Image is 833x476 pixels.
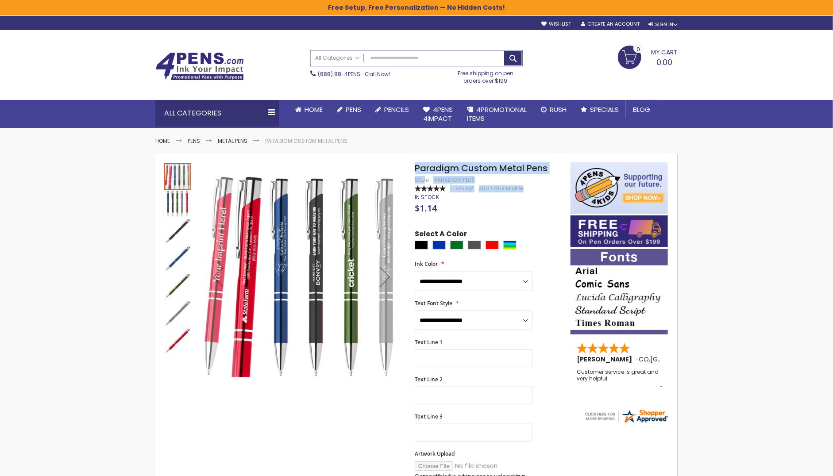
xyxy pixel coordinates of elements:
div: Paradigm Plus [435,177,475,184]
a: Add Your Review [479,185,524,192]
span: 4PROMOTIONAL ITEMS [467,105,527,123]
span: 0 [636,45,640,54]
span: Text Line 3 [415,413,443,420]
img: 4pens 4 kids [571,162,668,214]
img: Paradigm Custom Metal Pens [164,328,191,354]
div: Customer service is great and very helpful [577,369,663,388]
a: Specials [574,100,626,119]
span: Paradigm Custom Metal Pens [415,162,548,174]
div: Blue [432,241,446,250]
span: 1 [451,185,453,192]
img: 4Pens Custom Pens and Promotional Products [155,52,244,81]
div: Sign In [648,21,678,28]
div: Paradigm Custom Metal Pens [164,272,192,299]
a: Blog [626,100,657,119]
a: 4PROMOTIONALITEMS [460,100,534,129]
img: font-personalization-examples [571,249,668,334]
strong: SKU [415,176,431,184]
span: Specials [590,105,619,114]
a: Rush [534,100,574,119]
span: Review [455,185,473,192]
span: Pens [346,105,361,114]
span: Rush [550,105,567,114]
a: Home [155,137,170,145]
div: 100% [415,185,446,192]
div: Paradigm Custom Metal Pens [164,299,192,327]
a: 1 Review [451,185,474,192]
img: Paradigm Custom Metal Pens [164,273,191,299]
span: Ink Color [415,260,438,268]
span: [GEOGRAPHIC_DATA] [650,355,715,364]
div: Red [486,241,499,250]
a: Pens [330,100,368,119]
span: - Call Now! [318,70,390,78]
a: All Categories [311,50,364,65]
a: (888) 88-4PENS [318,70,360,78]
img: Paradigm Custom Metal Pens [164,191,191,217]
span: Text Font Style [415,299,452,307]
span: CO [639,355,649,364]
div: Paradigm Custom Metal Pens [164,245,192,272]
div: Paradigm Custom Metal Pens [164,217,192,245]
span: Pencils [384,105,409,114]
a: Wishlist [541,21,571,27]
div: Black [415,241,428,250]
div: Next [367,162,403,392]
a: Pencils [368,100,416,119]
span: Text Line 1 [415,338,443,346]
a: Home [288,100,330,119]
span: $1.14 [415,202,437,214]
img: Paradigm Custom Metal Pens [164,300,191,327]
span: Text Line 2 [415,376,443,383]
img: Paradigm Custom Metal Pens [164,218,191,245]
a: Create an Account [581,21,640,27]
span: Blog [633,105,650,114]
img: Paradigm Plus Custom Metal Pens [201,175,403,377]
a: Metal Pens [218,137,247,145]
a: Pens [188,137,200,145]
img: 4pens.com widget logo [584,408,669,424]
div: Free shipping on pen orders over $199 [449,66,523,84]
a: 4Pens4impact [416,100,460,129]
span: Home [305,105,323,114]
span: All Categories [315,54,359,61]
div: Paradigm Custom Metal Pens [164,327,191,354]
span: 0.00 [656,57,672,68]
div: Assorted [503,241,517,250]
span: Select A Color [415,229,467,241]
img: Free shipping on orders over $199 [571,215,668,247]
div: Paradigm Plus Custom Metal Pens [164,162,192,190]
span: 4Pens 4impact [423,105,453,123]
div: Paradigm Custom Metal Pens [164,190,192,217]
div: Green [450,241,463,250]
div: Availability [415,194,439,201]
span: [PERSON_NAME] [577,355,635,364]
a: 4pens.com certificate URL [584,418,669,426]
a: 0.00 0 [618,46,678,68]
li: Paradigm Custom Metal Pens [265,138,347,145]
span: Artwork Upload [415,450,455,457]
span: In stock [415,193,439,201]
div: Gunmetal [468,241,481,250]
div: Previous [201,162,236,392]
div: All Categories [155,100,279,127]
span: - , [635,355,715,364]
img: Paradigm Custom Metal Pens [164,246,191,272]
